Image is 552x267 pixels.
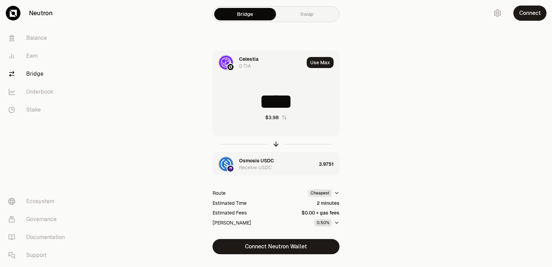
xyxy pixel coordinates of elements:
[276,8,338,20] a: Swap
[3,246,75,264] a: Support
[213,209,247,216] div: Estimated Fees
[265,114,279,121] div: $3.98
[239,56,258,63] div: Celestia
[3,101,75,119] a: Stake
[239,63,251,69] div: 0 TIA
[513,6,546,21] button: Connect
[3,47,75,65] a: Earn
[219,157,233,171] img: USDC Logo
[3,83,75,101] a: Orderbook
[314,219,339,227] button: 0.50%
[213,51,304,74] div: TIA LogoNeutron LogoCelestia0 TIA
[239,157,274,164] div: Osmosis USDC
[302,209,339,216] div: $0.00 + gas fees
[213,200,247,207] div: Estimated Time
[214,8,276,20] a: Bridge
[3,29,75,47] a: Balance
[3,228,75,246] a: Documentation
[239,164,272,171] div: Receive USDC
[3,192,75,210] a: Ecosystem
[213,219,251,226] div: [PERSON_NAME]
[308,189,332,197] div: Cheapest
[3,65,75,83] a: Bridge
[227,64,234,70] img: Neutron Logo
[308,189,339,197] button: Cheapest
[213,152,339,176] button: USDC LogoOsmosis LogoOsmosis USDCReceive USDC3.9751
[3,210,75,228] a: Governance
[227,165,234,172] img: Osmosis Logo
[219,56,233,69] img: TIA Logo
[213,239,339,254] button: Connect Neutron Wallet
[213,152,316,176] div: USDC LogoOsmosis LogoOsmosis USDCReceive USDC
[317,200,339,207] div: 2 minutes
[314,219,332,227] div: 0.50%
[213,190,226,197] div: Route
[319,152,339,176] div: 3.9751
[307,57,334,68] button: Use Max
[265,114,287,121] button: $3.98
